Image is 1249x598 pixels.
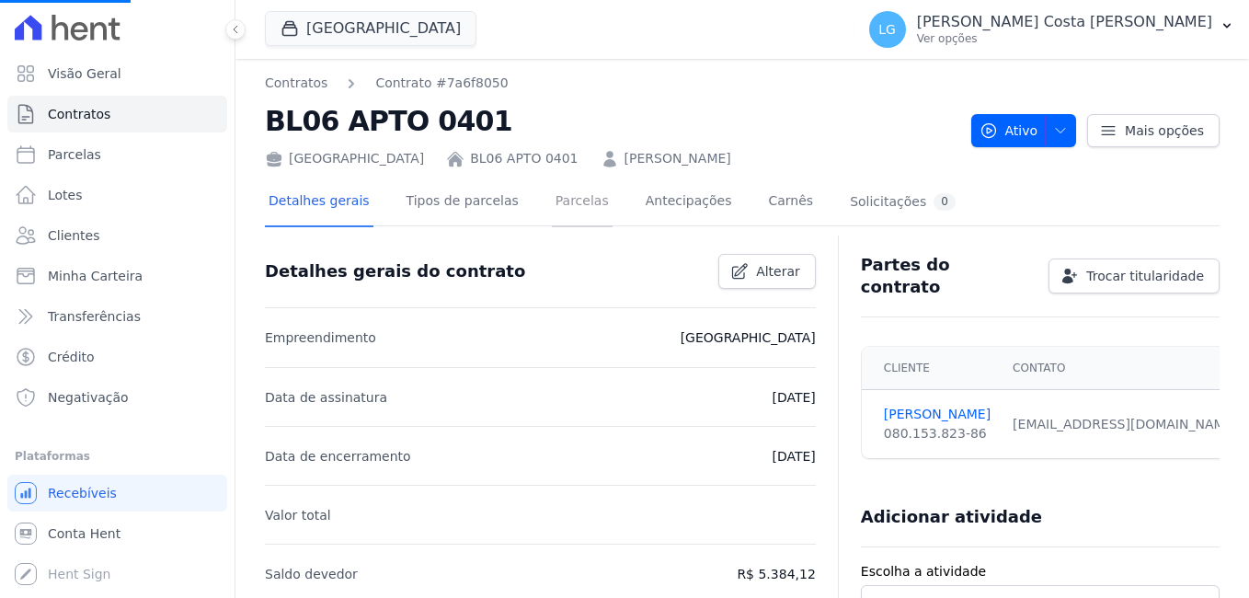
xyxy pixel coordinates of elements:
[265,178,373,227] a: Detalhes gerais
[48,64,121,83] span: Visão Geral
[48,105,110,123] span: Contratos
[934,193,956,211] div: 0
[764,178,817,227] a: Carnês
[552,178,613,227] a: Parcelas
[878,23,896,36] span: LG
[7,258,227,294] a: Minha Carteira
[265,327,376,349] p: Empreendimento
[846,178,959,227] a: Solicitações0
[265,386,387,408] p: Data de assinatura
[861,506,1042,528] h3: Adicionar atividade
[7,55,227,92] a: Visão Geral
[48,145,101,164] span: Parcelas
[265,74,957,93] nav: Breadcrumb
[1125,121,1204,140] span: Mais opções
[48,388,129,407] span: Negativação
[1048,259,1220,293] a: Trocar titularidade
[7,339,227,375] a: Crédito
[265,504,331,526] p: Valor total
[642,178,736,227] a: Antecipações
[15,445,220,467] div: Plataformas
[850,193,956,211] div: Solicitações
[403,178,522,227] a: Tipos de parcelas
[48,484,117,502] span: Recebíveis
[917,13,1212,31] p: [PERSON_NAME] Costa [PERSON_NAME]
[7,217,227,254] a: Clientes
[7,379,227,416] a: Negativação
[7,475,227,512] a: Recebíveis
[980,114,1038,147] span: Ativo
[681,327,816,349] p: [GEOGRAPHIC_DATA]
[48,524,120,543] span: Conta Hent
[861,254,1034,298] h3: Partes do contrato
[971,114,1077,147] button: Ativo
[862,347,1002,390] th: Cliente
[718,254,816,289] a: Alterar
[48,186,83,204] span: Lotes
[48,348,95,366] span: Crédito
[884,424,991,443] div: 080.153.823-86
[48,226,99,245] span: Clientes
[265,100,957,142] h2: BL06 APTO 0401
[265,149,424,168] div: [GEOGRAPHIC_DATA]
[7,96,227,132] a: Contratos
[737,563,815,585] p: R$ 5.384,12
[7,298,227,335] a: Transferências
[265,74,509,93] nav: Breadcrumb
[265,563,358,585] p: Saldo devedor
[470,149,578,168] a: BL06 APTO 0401
[861,562,1220,581] label: Escolha a atividade
[772,386,815,408] p: [DATE]
[884,405,991,424] a: [PERSON_NAME]
[1086,267,1204,285] span: Trocar titularidade
[7,515,227,552] a: Conta Hent
[7,177,227,213] a: Lotes
[917,31,1212,46] p: Ver opções
[1087,114,1220,147] a: Mais opções
[265,74,327,93] a: Contratos
[48,307,141,326] span: Transferências
[854,4,1249,55] button: LG [PERSON_NAME] Costa [PERSON_NAME] Ver opções
[7,136,227,173] a: Parcelas
[265,260,525,282] h3: Detalhes gerais do contrato
[772,445,815,467] p: [DATE]
[48,267,143,285] span: Minha Carteira
[375,74,508,93] a: Contrato #7a6f8050
[756,262,800,281] span: Alterar
[624,149,731,168] a: [PERSON_NAME]
[265,445,411,467] p: Data de encerramento
[265,11,476,46] button: [GEOGRAPHIC_DATA]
